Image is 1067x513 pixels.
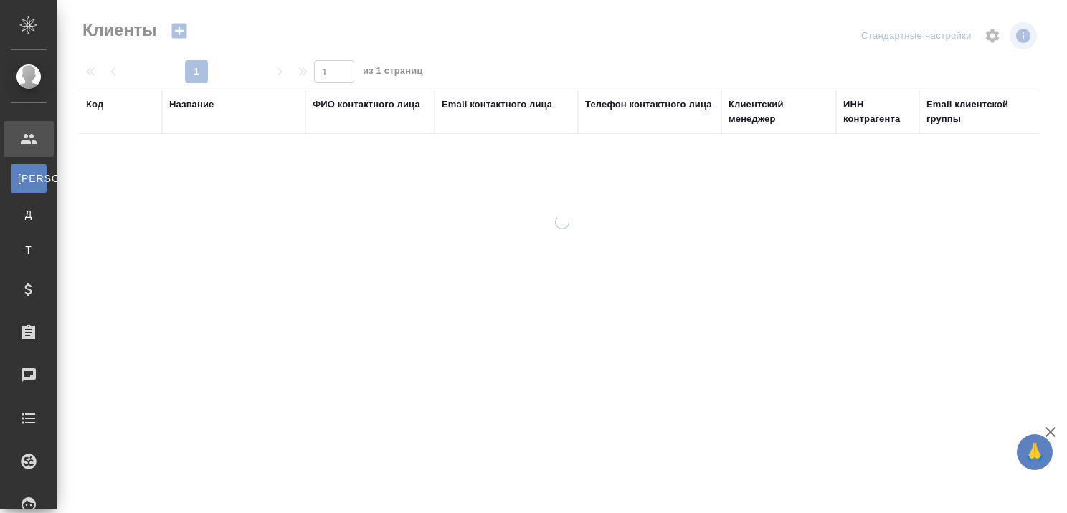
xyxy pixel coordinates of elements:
[11,236,47,264] a: Т
[313,97,420,112] div: ФИО контактного лица
[926,97,1041,126] div: Email клиентской группы
[169,97,214,112] div: Название
[1017,434,1053,470] button: 🙏
[843,97,912,126] div: ИНН контрагента
[18,243,39,257] span: Т
[1023,437,1047,467] span: 🙏
[729,97,829,126] div: Клиентский менеджер
[86,97,103,112] div: Код
[18,207,39,221] span: Д
[11,164,47,193] a: [PERSON_NAME]
[442,97,552,112] div: Email контактного лица
[11,200,47,229] a: Д
[18,171,39,186] span: [PERSON_NAME]
[585,97,712,112] div: Телефон контактного лица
